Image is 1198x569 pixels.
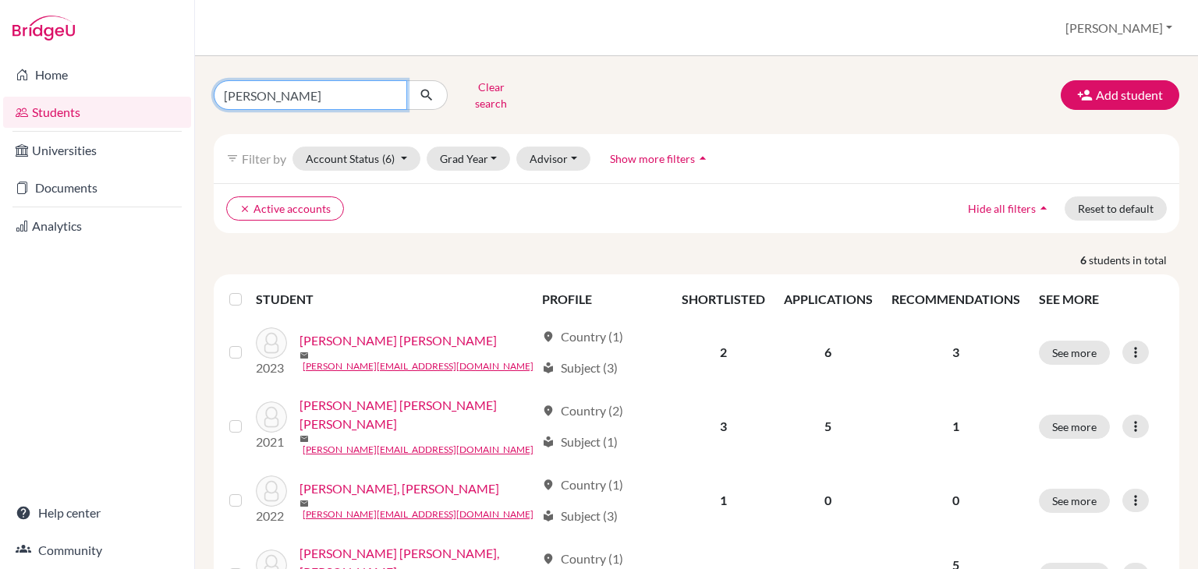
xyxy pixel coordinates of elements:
td: 5 [774,387,882,466]
p: 2022 [256,507,287,525]
a: [PERSON_NAME], [PERSON_NAME] [299,479,499,498]
button: Hide all filtersarrow_drop_up [955,196,1065,221]
i: arrow_drop_up [695,150,711,166]
span: local_library [542,362,555,374]
a: [PERSON_NAME][EMAIL_ADDRESS][DOMAIN_NAME] [303,443,533,457]
div: Country (1) [542,327,623,346]
i: clear [239,203,250,214]
img: Andonie Bono, Nicolas [256,327,287,359]
td: 3 [672,387,774,466]
span: Show more filters [610,152,695,165]
a: Community [3,535,191,566]
span: mail [299,499,309,508]
a: Documents [3,172,191,203]
button: Clear search [448,75,534,115]
td: 6 [774,318,882,387]
button: Account Status(6) [292,147,420,171]
th: RECOMMENDATIONS [882,281,1030,318]
button: See more [1039,489,1110,513]
th: SEE MORE [1030,281,1173,318]
a: [PERSON_NAME] [PERSON_NAME] [299,331,497,350]
span: mail [299,351,309,360]
div: Country (1) [542,550,623,568]
td: 1 [672,466,774,535]
span: students in total [1089,252,1179,268]
button: clearActive accounts [226,196,344,221]
span: Hide all filters [968,202,1036,215]
div: Subject (3) [542,359,618,377]
a: Home [3,59,191,90]
td: 2 [672,318,774,387]
button: Reset to default [1065,196,1167,221]
a: [PERSON_NAME] [PERSON_NAME] [PERSON_NAME] [299,396,535,433]
button: Show more filtersarrow_drop_up [597,147,724,171]
button: Grad Year [427,147,511,171]
p: 0 [891,491,1020,510]
span: location_on [542,553,555,565]
span: local_library [542,436,555,448]
p: 2023 [256,359,287,377]
i: arrow_drop_up [1036,200,1051,216]
input: Find student by name... [214,80,407,110]
span: location_on [542,330,555,343]
div: Subject (1) [542,433,618,451]
button: [PERSON_NAME] [1058,13,1179,43]
a: Students [3,97,191,128]
button: See more [1039,415,1110,439]
span: local_library [542,510,555,522]
img: Andonie Cubero, Jorge Nicolás [256,401,287,433]
span: mail [299,434,309,444]
span: location_on [542,405,555,417]
span: (6) [382,152,395,165]
span: location_on [542,479,555,491]
a: Help center [3,497,191,528]
th: SHORTLISTED [672,281,774,318]
img: Andonie Faraj, Fawzy [256,475,287,507]
button: Advisor [516,147,590,171]
strong: 6 [1080,252,1089,268]
div: Subject (3) [542,507,618,525]
p: 1 [891,417,1020,436]
th: APPLICATIONS [774,281,882,318]
a: [PERSON_NAME][EMAIL_ADDRESS][DOMAIN_NAME] [303,359,533,373]
i: filter_list [226,152,239,164]
span: Filter by [242,151,286,166]
p: 2021 [256,433,287,451]
button: Add student [1061,80,1179,110]
img: Bridge-U [12,16,75,41]
td: 0 [774,466,882,535]
p: 3 [891,343,1020,362]
div: Country (2) [542,401,623,420]
th: STUDENT [256,281,533,318]
a: Analytics [3,210,191,242]
a: Universities [3,135,191,166]
a: [PERSON_NAME][EMAIL_ADDRESS][DOMAIN_NAME] [303,507,533,521]
button: See more [1039,341,1110,365]
th: PROFILE [533,281,672,318]
div: Country (1) [542,475,623,494]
